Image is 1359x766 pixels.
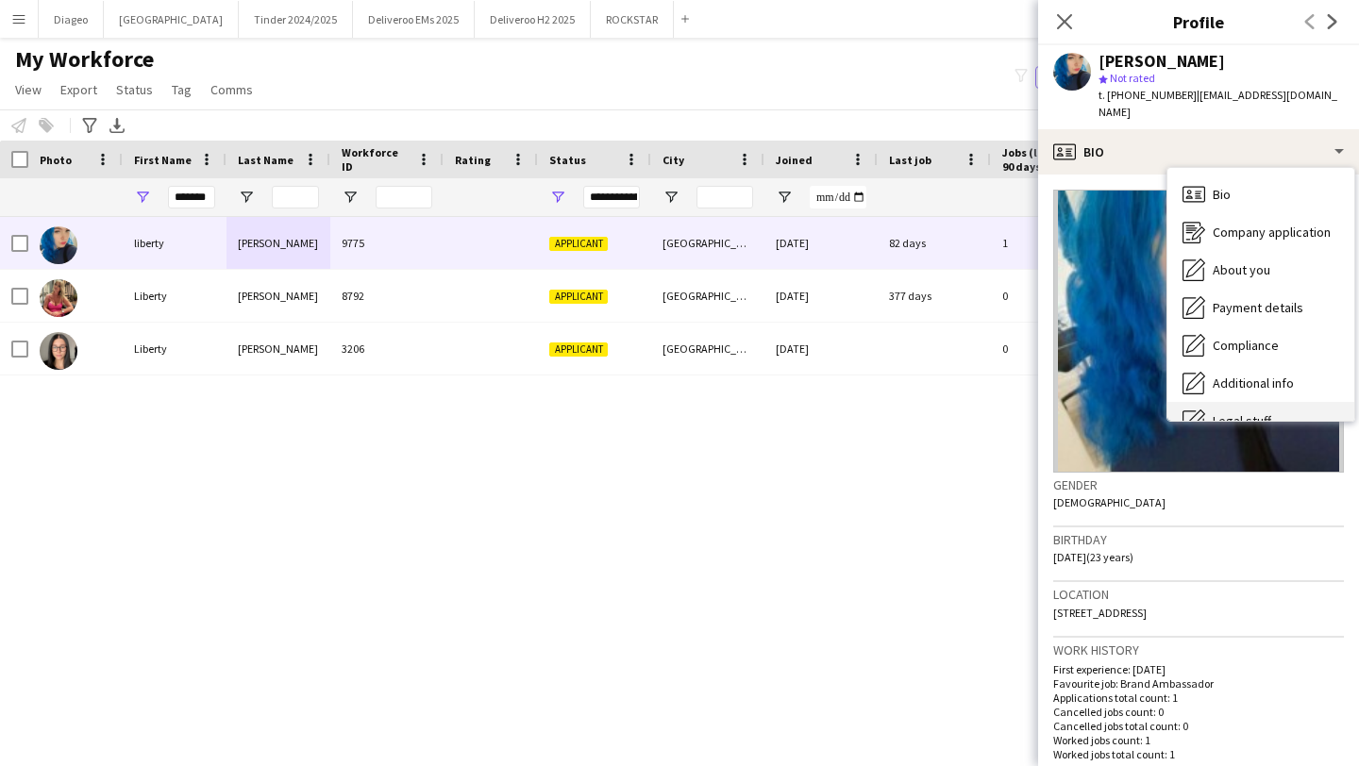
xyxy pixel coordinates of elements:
[109,77,160,102] a: Status
[15,81,42,98] span: View
[764,217,878,269] div: [DATE]
[226,323,330,375] div: [PERSON_NAME]
[1053,733,1344,747] p: Worked jobs count: 1
[1213,261,1270,278] span: About you
[8,77,49,102] a: View
[651,270,764,322] div: [GEOGRAPHIC_DATA], [GEOGRAPHIC_DATA]
[1002,145,1057,174] span: Jobs (last 90 days)
[210,81,253,98] span: Comms
[663,153,684,167] span: City
[1038,129,1359,175] div: Bio
[164,77,199,102] a: Tag
[123,270,226,322] div: Liberty
[1167,175,1354,213] div: Bio
[53,77,105,102] a: Export
[878,270,991,322] div: 377 days
[134,189,151,206] button: Open Filter Menu
[342,145,410,174] span: Workforce ID
[1167,364,1354,402] div: Additional info
[549,237,608,251] span: Applicant
[1053,691,1344,705] p: Applications total count: 1
[1213,337,1279,354] span: Compliance
[123,323,226,375] div: Liberty
[1167,251,1354,289] div: About you
[1110,71,1155,85] span: Not rated
[15,45,154,74] span: My Workforce
[272,186,319,208] input: Last Name Filter Input
[1213,186,1231,203] span: Bio
[1167,213,1354,251] div: Company application
[549,342,608,357] span: Applicant
[1053,719,1344,733] p: Cancelled jobs total count: 0
[172,81,192,98] span: Tag
[1053,531,1344,548] h3: Birthday
[1213,375,1294,391] span: Additional info
[330,217,444,269] div: 9775
[40,226,77,264] img: liberty smith
[1213,224,1331,241] span: Company application
[1099,88,1337,119] span: | [EMAIL_ADDRESS][DOMAIN_NAME]
[549,290,608,304] span: Applicant
[342,189,359,206] button: Open Filter Menu
[1167,289,1354,326] div: Payment details
[591,1,674,38] button: ROCKSTAR
[106,114,128,137] app-action-btn: Export XLSX
[226,270,330,322] div: [PERSON_NAME]
[549,189,566,206] button: Open Filter Menu
[226,217,330,269] div: [PERSON_NAME]
[40,332,77,370] img: Liberty Gemmell
[1053,747,1344,761] p: Worked jobs total count: 1
[168,186,215,208] input: First Name Filter Input
[991,217,1114,269] div: 1
[1053,606,1147,620] span: [STREET_ADDRESS]
[1053,705,1344,719] p: Cancelled jobs count: 0
[991,270,1114,322] div: 0
[1035,66,1130,89] button: Everyone9,813
[376,186,432,208] input: Workforce ID Filter Input
[40,153,72,167] span: Photo
[1053,676,1344,691] p: Favourite job: Brand Ambassador
[238,189,255,206] button: Open Filter Menu
[696,186,753,208] input: City Filter Input
[663,189,679,206] button: Open Filter Menu
[238,153,294,167] span: Last Name
[889,153,931,167] span: Last job
[1053,476,1344,493] h3: Gender
[776,189,793,206] button: Open Filter Menu
[475,1,591,38] button: Deliveroo H2 2025
[1053,550,1133,564] span: [DATE] (23 years)
[776,153,813,167] span: Joined
[1167,402,1354,440] div: Legal stuff
[1053,662,1344,676] p: First experience: [DATE]
[991,323,1114,375] div: 0
[549,153,586,167] span: Status
[878,217,991,269] div: 82 days
[239,1,353,38] button: Tinder 2024/2025
[134,153,192,167] span: First Name
[1053,190,1344,473] img: Crew avatar or photo
[1099,88,1197,102] span: t. [PHONE_NUMBER]
[651,323,764,375] div: [GEOGRAPHIC_DATA]
[203,77,260,102] a: Comms
[1053,495,1166,509] span: [DEMOGRAPHIC_DATA]
[1053,641,1344,658] h3: Work history
[78,114,101,137] app-action-btn: Advanced filters
[330,270,444,322] div: 8792
[1213,299,1303,316] span: Payment details
[1038,9,1359,34] h3: Profile
[651,217,764,269] div: [GEOGRAPHIC_DATA]
[810,186,866,208] input: Joined Filter Input
[40,279,77,317] img: Liberty Carr
[330,323,444,375] div: 3206
[116,81,153,98] span: Status
[104,1,239,38] button: [GEOGRAPHIC_DATA]
[353,1,475,38] button: Deliveroo EMs 2025
[1213,412,1271,429] span: Legal stuff
[1053,586,1344,603] h3: Location
[39,1,104,38] button: Diageo
[764,270,878,322] div: [DATE]
[123,217,226,269] div: liberty
[1167,326,1354,364] div: Compliance
[764,323,878,375] div: [DATE]
[1099,53,1225,70] div: [PERSON_NAME]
